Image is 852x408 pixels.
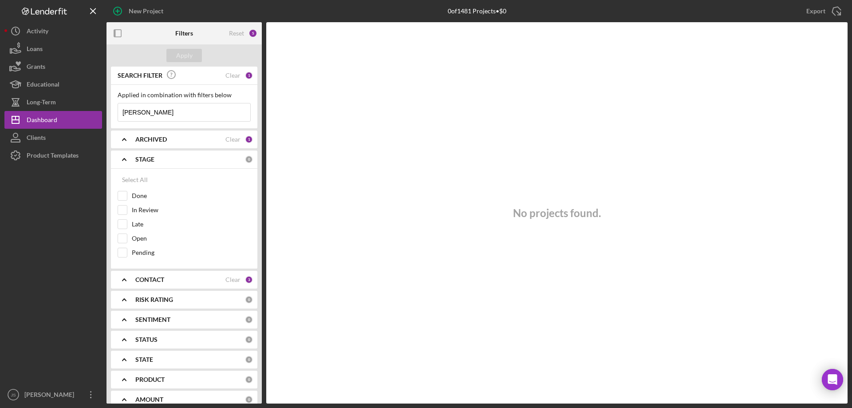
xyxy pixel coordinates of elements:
div: New Project [129,2,163,20]
label: In Review [132,206,251,214]
div: Clear [225,136,241,143]
div: Reset [229,30,244,37]
b: STATE [135,356,153,363]
div: 3 [245,276,253,284]
b: AMOUNT [135,396,163,403]
div: Grants [27,58,45,78]
div: Educational [27,75,59,95]
label: Late [132,220,251,229]
div: 0 of 1481 Projects • $0 [448,8,506,15]
button: Grants [4,58,102,75]
text: JS [11,392,16,397]
label: Pending [132,248,251,257]
div: Long-Term [27,93,56,113]
b: SENTIMENT [135,316,170,323]
b: Filters [175,30,193,37]
b: SEARCH FILTER [118,72,162,79]
button: Export [797,2,848,20]
button: Activity [4,22,102,40]
button: New Project [106,2,172,20]
div: 0 [245,396,253,404]
div: Open Intercom Messenger [822,369,843,390]
div: Dashboard [27,111,57,131]
label: Open [132,234,251,243]
div: Export [806,2,825,20]
div: 0 [245,336,253,344]
div: Activity [27,22,48,42]
div: 1 [245,135,253,143]
b: RISK RATING [135,296,173,303]
button: Long-Term [4,93,102,111]
button: Dashboard [4,111,102,129]
h3: No projects found. [513,207,601,219]
div: Applied in combination with filters below [118,91,251,99]
button: Loans [4,40,102,58]
div: Loans [27,40,43,60]
b: ARCHIVED [135,136,167,143]
button: Clients [4,129,102,147]
button: Educational [4,75,102,93]
div: 0 [245,155,253,163]
div: Clients [27,129,46,149]
div: 0 [245,316,253,324]
button: JS[PERSON_NAME] [4,386,102,404]
div: Clear [225,72,241,79]
b: STATUS [135,336,158,343]
button: Apply [166,49,202,62]
div: 5 [248,29,257,38]
div: Product Templates [27,147,79,166]
b: CONTACT [135,276,164,283]
div: [PERSON_NAME] [22,386,80,406]
div: Apply [176,49,193,62]
label: Done [132,191,251,200]
div: 0 [245,296,253,304]
div: Select All [122,171,148,189]
b: STAGE [135,156,154,163]
div: 1 [245,71,253,79]
div: Clear [225,276,241,283]
button: Product Templates [4,147,102,164]
button: Select All [118,171,152,189]
div: 0 [245,356,253,364]
div: 0 [245,376,253,384]
b: PRODUCT [135,376,165,383]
